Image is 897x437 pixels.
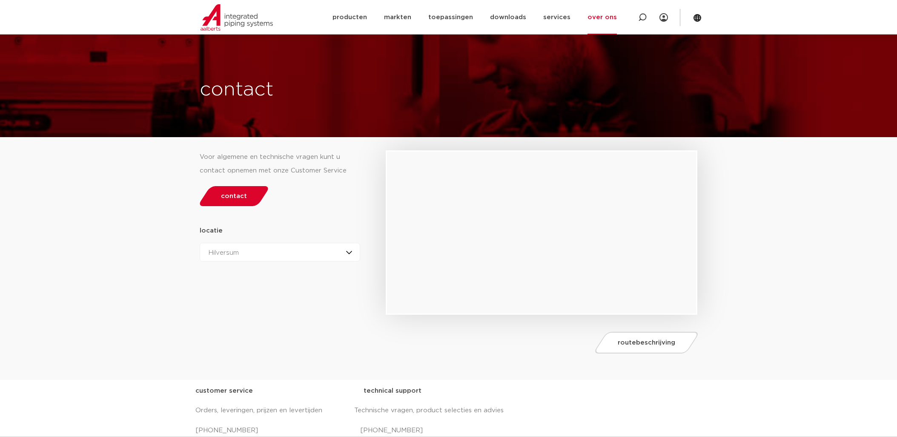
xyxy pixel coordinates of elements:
[200,76,480,103] h1: contact
[200,150,361,178] div: Voor algemene en technische vragen kunt u contact opnemen met onze Customer Service
[195,404,702,417] p: Orders, leveringen, prijzen en levertijden Technische vragen, product selecties en advies
[197,186,270,206] a: contact
[200,227,223,234] strong: locatie
[618,339,675,346] span: routebeschrijving
[221,193,247,199] span: contact
[195,388,421,394] strong: customer service technical support
[593,332,700,354] a: routebeschrijving
[209,250,239,256] span: Hilversum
